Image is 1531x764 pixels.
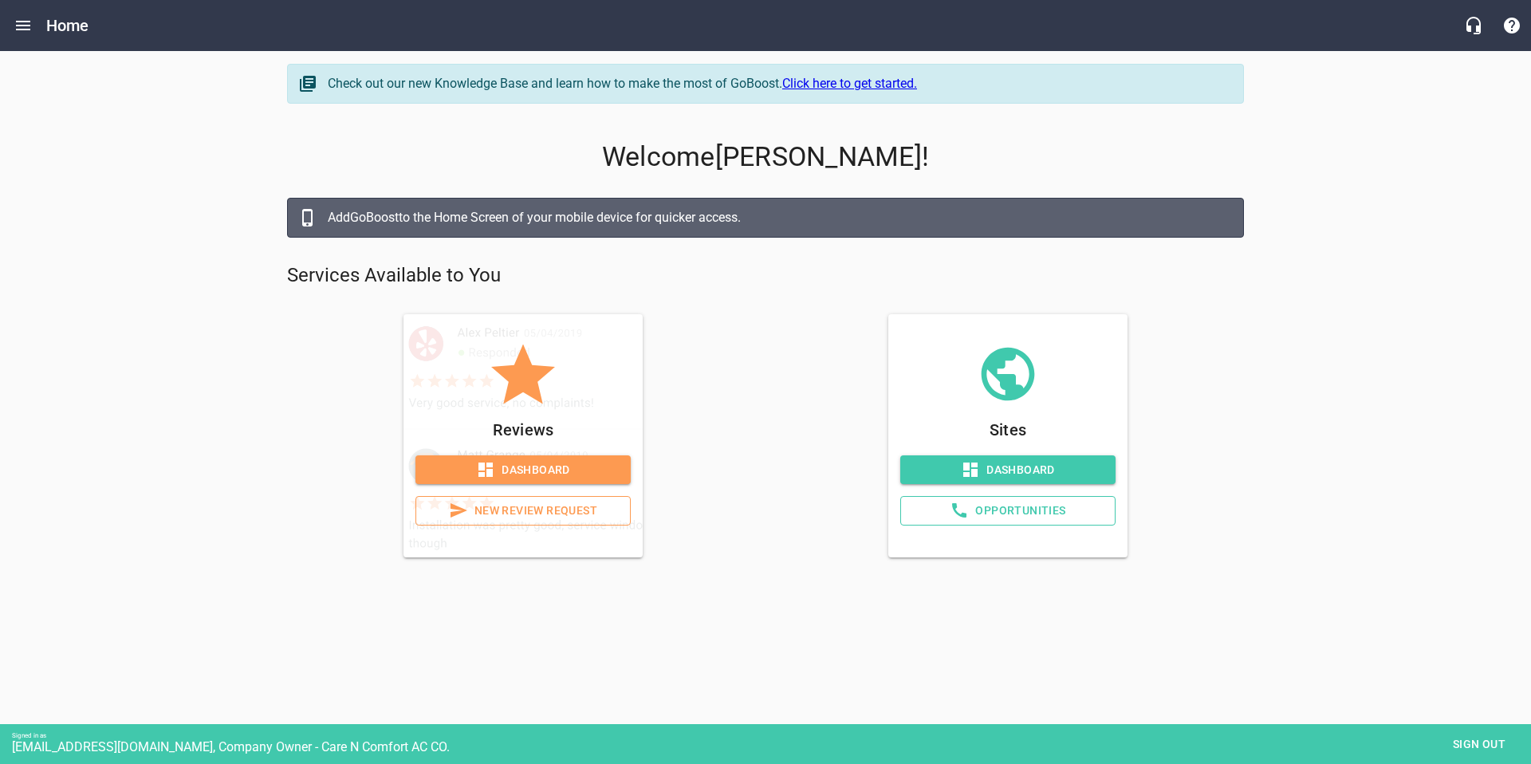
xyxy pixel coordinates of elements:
h6: Home [46,13,89,38]
a: AddGoBoostto the Home Screen of your mobile device for quicker access. [287,198,1244,238]
a: New Review Request [415,496,631,526]
span: New Review Request [429,501,617,521]
div: Signed in as [12,732,1531,739]
a: Click here to get started. [782,76,917,91]
span: Dashboard [913,460,1103,480]
a: Opportunities [900,496,1116,526]
button: Live Chat [1454,6,1493,45]
button: Support Portal [1493,6,1531,45]
div: [EMAIL_ADDRESS][DOMAIN_NAME], Company Owner - Care N Comfort AC CO. [12,739,1531,754]
div: Add GoBoost to the Home Screen of your mobile device for quicker access. [328,208,1227,227]
button: Sign out [1439,730,1519,759]
span: Dashboard [428,460,618,480]
a: Dashboard [415,455,631,485]
p: Welcome [PERSON_NAME] ! [287,141,1244,173]
p: Sites [900,417,1116,443]
p: Services Available to You [287,263,1244,289]
div: Check out our new Knowledge Base and learn how to make the most of GoBoost. [328,74,1227,93]
a: Dashboard [900,455,1116,485]
span: Opportunities [914,501,1102,521]
p: Reviews [415,417,631,443]
span: Sign out [1446,734,1513,754]
button: Open drawer [4,6,42,45]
